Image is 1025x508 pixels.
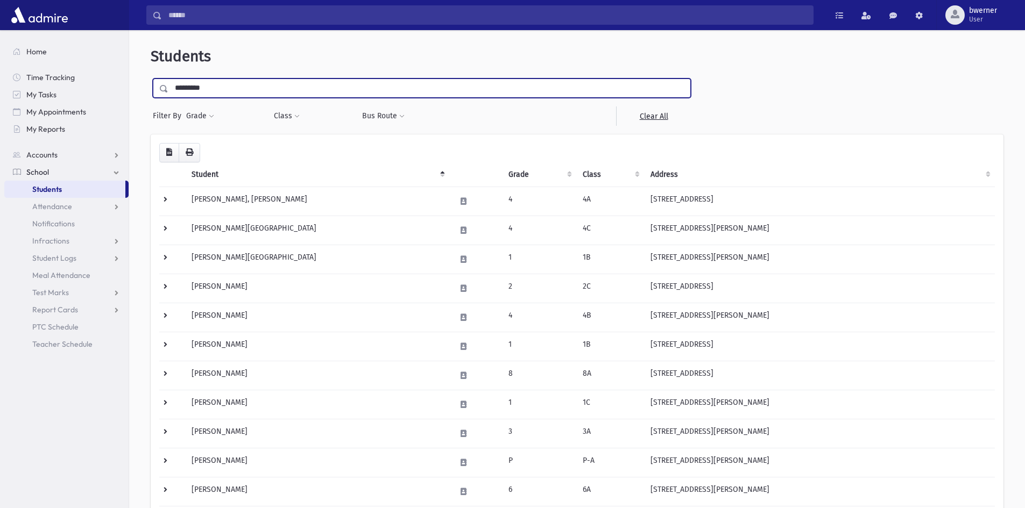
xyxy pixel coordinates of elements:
[185,332,449,361] td: [PERSON_NAME]
[644,332,995,361] td: [STREET_ADDRESS]
[502,216,577,245] td: 4
[576,216,644,245] td: 4C
[185,274,449,303] td: [PERSON_NAME]
[969,15,997,24] span: User
[576,390,644,419] td: 1C
[576,274,644,303] td: 2C
[26,150,58,160] span: Accounts
[502,245,577,274] td: 1
[644,187,995,216] td: [STREET_ADDRESS]
[151,47,211,65] span: Students
[502,477,577,506] td: 6
[185,419,449,448] td: [PERSON_NAME]
[576,361,644,390] td: 8A
[186,106,215,126] button: Grade
[616,106,691,126] a: Clear All
[4,120,129,138] a: My Reports
[26,167,49,177] span: School
[502,187,577,216] td: 4
[32,253,76,263] span: Student Logs
[4,103,129,120] a: My Appointments
[576,245,644,274] td: 1B
[502,448,577,477] td: P
[26,90,56,99] span: My Tasks
[4,232,129,249] a: Infractions
[4,215,129,232] a: Notifications
[502,419,577,448] td: 3
[185,477,449,506] td: [PERSON_NAME]
[32,339,93,349] span: Teacher Schedule
[576,162,644,187] th: Class: activate to sort column ascending
[4,301,129,318] a: Report Cards
[32,322,79,332] span: PTC Schedule
[26,124,65,134] span: My Reports
[153,110,186,121] span: Filter By
[185,448,449,477] td: [PERSON_NAME]
[576,448,644,477] td: P-A
[162,5,813,25] input: Search
[502,332,577,361] td: 1
[576,332,644,361] td: 1B
[185,245,449,274] td: [PERSON_NAME][GEOGRAPHIC_DATA]
[576,477,644,506] td: 6A
[644,477,995,506] td: [STREET_ADDRESS][PERSON_NAME]
[644,390,995,419] td: [STREET_ADDRESS][PERSON_NAME]
[26,107,86,117] span: My Appointments
[502,274,577,303] td: 2
[26,47,47,56] span: Home
[4,43,129,60] a: Home
[179,143,200,162] button: Print
[32,184,62,194] span: Students
[502,390,577,419] td: 1
[185,390,449,419] td: [PERSON_NAME]
[32,236,69,246] span: Infractions
[576,187,644,216] td: 4A
[4,181,125,198] a: Students
[644,361,995,390] td: [STREET_ADDRESS]
[273,106,300,126] button: Class
[32,270,90,280] span: Meal Attendance
[502,162,577,187] th: Grade: activate to sort column ascending
[4,284,129,301] a: Test Marks
[4,335,129,353] a: Teacher Schedule
[4,86,129,103] a: My Tasks
[644,216,995,245] td: [STREET_ADDRESS][PERSON_NAME]
[644,448,995,477] td: [STREET_ADDRESS][PERSON_NAME]
[4,69,129,86] a: Time Tracking
[576,303,644,332] td: 4B
[185,303,449,332] td: [PERSON_NAME]
[32,288,69,297] span: Test Marks
[502,303,577,332] td: 4
[644,274,995,303] td: [STREET_ADDRESS]
[4,163,129,181] a: School
[4,318,129,335] a: PTC Schedule
[644,303,995,332] td: [STREET_ADDRESS][PERSON_NAME]
[576,419,644,448] td: 3A
[502,361,577,390] td: 8
[32,202,72,211] span: Attendance
[9,4,70,26] img: AdmirePro
[644,245,995,274] td: [STREET_ADDRESS][PERSON_NAME]
[644,162,995,187] th: Address: activate to sort column ascending
[32,219,75,228] span: Notifications
[644,419,995,448] td: [STREET_ADDRESS][PERSON_NAME]
[4,249,129,267] a: Student Logs
[185,361,449,390] td: [PERSON_NAME]
[185,187,449,216] td: [PERSON_NAME], [PERSON_NAME]
[4,146,129,163] a: Accounts
[32,305,78,314] span: Report Cards
[185,216,449,245] td: [PERSON_NAME][GEOGRAPHIC_DATA]
[4,267,129,284] a: Meal Attendance
[4,198,129,215] a: Attendance
[26,73,75,82] span: Time Tracking
[362,106,405,126] button: Bus Route
[969,6,997,15] span: bwerner
[185,162,449,187] th: Student: activate to sort column descending
[159,143,179,162] button: CSV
